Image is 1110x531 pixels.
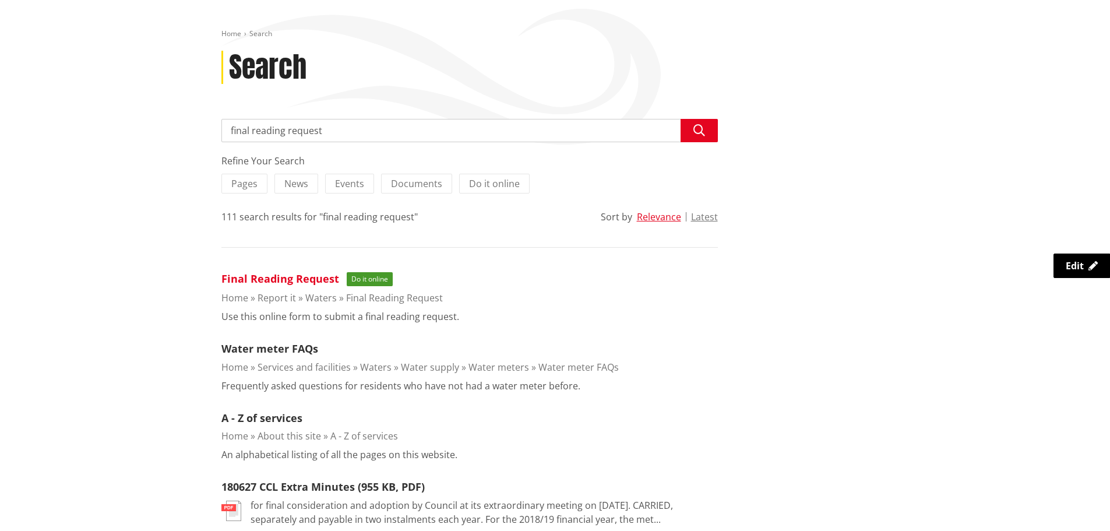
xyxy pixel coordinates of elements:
[335,177,364,190] span: Events
[221,448,457,462] p: An alphabetical listing of all the pages on this website.
[229,51,306,85] h1: Search
[284,177,308,190] span: News
[221,379,580,393] p: Frequently asked questions for residents who have not had a water meter before.
[468,361,529,374] a: Water meters
[221,119,718,142] input: Search input
[221,501,241,521] img: document-pdf.svg
[221,210,418,224] div: 111 search results for "final reading request"
[330,430,398,442] a: A - Z of services
[258,291,296,304] a: Report it
[1066,259,1084,272] span: Edit
[221,430,248,442] a: Home
[469,177,520,190] span: Do it online
[637,212,681,222] button: Relevance
[601,210,632,224] div: Sort by
[231,177,258,190] span: Pages
[221,480,425,494] a: 180627 CCL Extra Minutes (955 KB, PDF)
[221,291,248,304] a: Home
[1053,254,1110,278] a: Edit
[221,29,241,38] a: Home
[1056,482,1098,524] iframe: Messenger Launcher
[221,272,339,286] a: Final Reading Request
[249,29,272,38] span: Search
[251,498,718,526] p: for final consideration and adoption by Council at its extraordinary meeting on [DATE]. CARRIED, ...
[258,361,351,374] a: Services and facilities
[347,272,393,286] span: Do it online
[221,310,459,323] p: Use this online form to submit a final reading request.
[221,154,718,168] div: Refine Your Search
[221,342,318,356] a: Water meter FAQs
[401,361,459,374] a: Water supply
[391,177,442,190] span: Documents
[305,291,337,304] a: Waters
[691,212,718,222] button: Latest
[360,361,392,374] a: Waters
[538,361,619,374] a: Water meter FAQs
[221,29,889,39] nav: breadcrumb
[346,291,443,304] a: Final Reading Request
[258,430,321,442] a: About this site
[221,411,302,425] a: A - Z of services
[221,361,248,374] a: Home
